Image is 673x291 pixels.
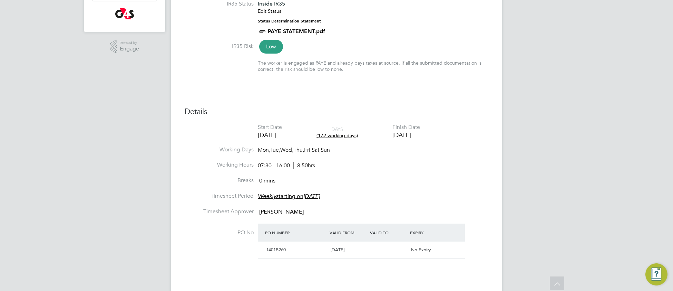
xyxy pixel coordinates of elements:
div: 07:30 - 16:00 [258,162,315,169]
span: [PERSON_NAME] [259,208,304,215]
div: The worker is engaged as PAYE and already pays taxes at source. If all the submitted documentatio... [258,60,488,72]
div: Expiry [408,226,449,239]
label: Timesheet Approver [185,208,254,215]
span: Sun [321,147,330,153]
label: IR35 Risk [185,43,254,50]
em: Weekly [258,193,276,200]
em: [DATE] [303,193,320,200]
div: Start Date [258,124,282,131]
span: [DATE] [331,247,344,253]
span: Inside IR35 [258,0,285,7]
a: Edit Status [258,8,281,14]
label: Working Hours [185,161,254,169]
div: PO Number [263,226,328,239]
div: Valid From [328,226,368,239]
label: IR35 Status [185,0,254,8]
span: 0 mins [259,177,275,184]
label: Working Days [185,146,254,153]
span: No Expiry [411,247,431,253]
span: Engage [120,46,139,52]
strong: Status Determination Statement [258,19,321,24]
div: [DATE] [258,131,282,139]
span: 1401B260 [266,247,286,253]
span: Wed, [280,147,293,153]
button: Engage Resource Center [645,263,667,285]
span: Low [259,40,283,54]
h3: Details [185,107,488,117]
a: Go to home page [92,8,157,19]
span: - [371,247,372,253]
label: PO No [185,229,254,236]
span: Sat, [312,147,321,153]
div: DAYS [313,126,361,139]
span: Tue, [270,147,280,153]
img: g4s-logo-retina.png [115,8,134,19]
label: Breaks [185,177,254,184]
span: Fri, [304,147,312,153]
a: Powered byEngage [110,40,139,53]
span: Thu, [293,147,304,153]
span: Mon, [258,147,270,153]
label: Timesheet Period [185,193,254,200]
div: Finish Date [392,124,420,131]
div: [DATE] [392,131,420,139]
div: Valid To [368,226,409,239]
span: 8.50hrs [293,162,315,169]
a: PAYE STATEMENT.pdf [268,28,325,35]
span: Powered by [120,40,139,46]
span: (172 working days) [316,132,358,139]
span: starting on [258,193,320,200]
